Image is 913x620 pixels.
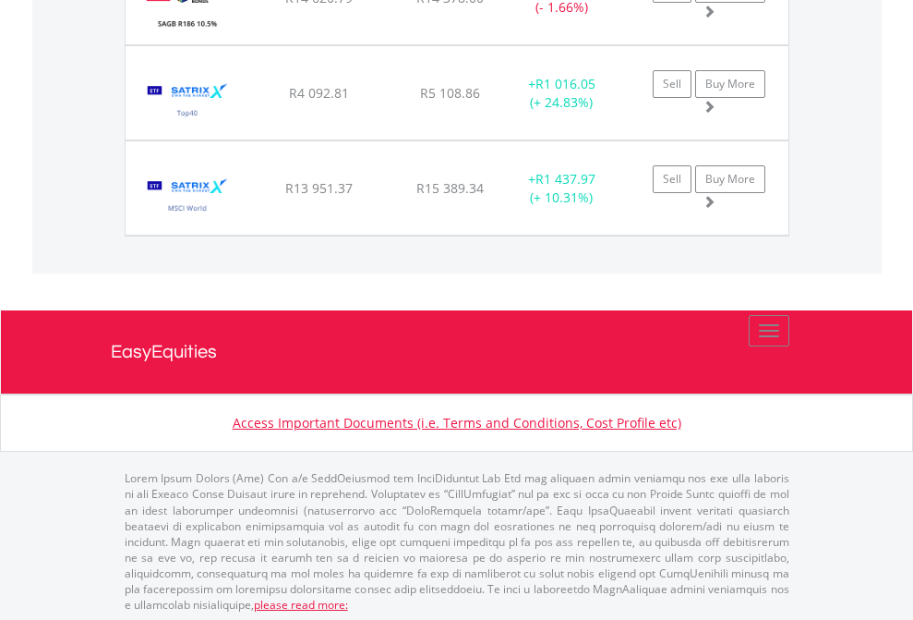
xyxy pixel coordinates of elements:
div: + (+ 10.31%) [504,170,619,207]
span: R4 092.81 [289,84,349,102]
a: Buy More [695,165,765,193]
img: TFSA.STXWDM.png [135,164,241,230]
span: R15 389.34 [416,179,484,197]
img: TFSA.STX40.png [135,69,241,135]
a: Sell [653,165,691,193]
div: + (+ 24.83%) [504,75,619,112]
a: Buy More [695,70,765,98]
p: Lorem Ipsum Dolors (Ame) Con a/e SeddOeiusmod tem InciDiduntut Lab Etd mag aliquaen admin veniamq... [125,470,789,613]
a: please read more: [254,597,348,613]
a: EasyEquities [111,310,803,394]
span: R13 951.37 [285,179,353,197]
span: R5 108.86 [420,84,480,102]
span: R1 016.05 [535,75,595,92]
span: R1 437.97 [535,170,595,188]
a: Access Important Documents (i.e. Terms and Conditions, Cost Profile etc) [233,414,681,432]
a: Sell [653,70,691,98]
